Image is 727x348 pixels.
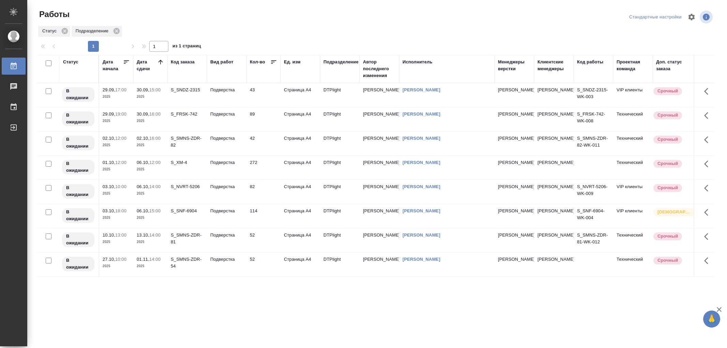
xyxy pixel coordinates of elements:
[498,232,531,239] p: [PERSON_NAME]
[613,156,653,180] td: Технический
[320,156,360,180] td: DTPlight
[66,160,90,174] p: В ожидании
[281,107,320,131] td: Страница А4
[38,26,70,37] div: Статус
[320,180,360,204] td: DTPlight
[66,88,90,101] p: В ожидании
[66,233,90,246] p: В ожидании
[281,132,320,155] td: Страница А4
[403,160,440,165] a: [PERSON_NAME]
[403,184,440,189] a: [PERSON_NAME]
[137,166,164,173] p: 2025
[403,257,440,262] a: [PERSON_NAME]
[115,184,126,189] p: 10:00
[281,156,320,180] td: Страница А4
[323,59,359,65] div: Подразделение
[210,87,243,93] p: Подверстка
[103,208,115,213] p: 03.10,
[66,184,90,198] p: В ожидании
[657,184,678,191] p: Срочный
[657,257,678,264] p: Срочный
[498,87,531,93] p: [PERSON_NAME]
[149,136,161,141] p: 16:00
[149,257,161,262] p: 14:00
[103,87,115,92] p: 29.09,
[498,256,531,263] p: [PERSON_NAME]
[171,256,203,270] div: S_SMNS-ZDR-54
[534,156,574,180] td: [PERSON_NAME]
[281,204,320,228] td: Страница А4
[360,156,399,180] td: [PERSON_NAME]
[683,9,700,25] span: Настроить таблицу
[66,257,90,271] p: В ожидании
[149,232,161,238] p: 14:00
[574,228,613,252] td: S_SMNS-ZDR-81-WK-012
[72,26,122,37] div: Подразделение
[613,107,653,131] td: Технический
[210,208,243,214] p: Подверстка
[700,83,716,100] button: Здесь прячутся важные кнопки
[360,180,399,204] td: [PERSON_NAME]
[281,228,320,252] td: Страница А4
[210,256,243,263] p: Подверстка
[403,232,440,238] a: [PERSON_NAME]
[137,160,149,165] p: 06.10,
[103,239,130,245] p: 2025
[76,28,111,34] p: Подразделение
[137,59,157,72] div: Дата сдачи
[574,132,613,155] td: S_SMNS-ZDR-82-WK-011
[137,239,164,245] p: 2025
[210,232,243,239] p: Подверстка
[149,208,161,213] p: 15:00
[103,214,130,221] p: 2025
[360,253,399,276] td: [PERSON_NAME]
[103,118,130,124] p: 2025
[137,111,149,117] p: 30.09,
[498,183,531,190] p: [PERSON_NAME]
[574,180,613,204] td: S_NVRT-5206-WK-009
[171,208,203,214] div: S_SNF-6904
[534,228,574,252] td: [PERSON_NAME]
[137,87,149,92] p: 30.09,
[574,204,613,228] td: S_SNF-6904-WK-004
[700,204,716,221] button: Здесь прячутся важные кнопки
[320,107,360,131] td: DTPlight
[246,132,281,155] td: 42
[103,93,130,100] p: 2025
[613,204,653,228] td: VIP клиенты
[115,136,126,141] p: 12:00
[320,204,360,228] td: DTPlight
[171,111,203,118] div: S_FRSK-742
[498,135,531,142] p: [PERSON_NAME]
[320,228,360,252] td: DTPlight
[61,111,95,127] div: Исполнитель назначен, приступать к работе пока рано
[66,209,90,222] p: В ожидании
[700,228,716,245] button: Здесь прячутся важные кнопки
[657,88,678,94] p: Срочный
[284,59,301,65] div: Ед. изм
[403,208,440,213] a: [PERSON_NAME]
[246,156,281,180] td: 272
[149,111,161,117] p: 16:00
[210,183,243,190] p: Подверстка
[210,135,243,142] p: Подверстка
[403,59,433,65] div: Исполнитель
[574,83,613,107] td: S_SNDZ-2315-WK-003
[657,233,678,240] p: Срочный
[115,111,126,117] p: 19:00
[210,159,243,166] p: Подверстка
[210,59,233,65] div: Вид работ
[61,87,95,103] div: Исполнитель назначен, приступать к работе пока рано
[534,204,574,228] td: [PERSON_NAME]
[103,263,130,270] p: 2025
[403,87,440,92] a: [PERSON_NAME]
[103,166,130,173] p: 2025
[115,208,126,213] p: 18:00
[63,59,78,65] div: Статус
[61,183,95,199] div: Исполнитель назначен, приступать к работе пока рано
[137,214,164,221] p: 2025
[246,180,281,204] td: 82
[61,232,95,248] div: Исполнитель назначен, приступать к работе пока рано
[210,111,243,118] p: Подверстка
[246,204,281,228] td: 114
